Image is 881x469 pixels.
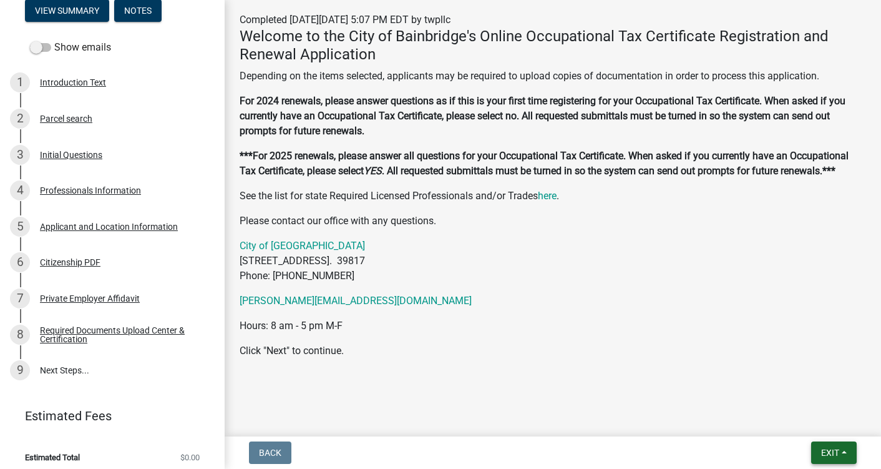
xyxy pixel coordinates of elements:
[10,252,30,272] div: 6
[40,258,100,267] div: Citizenship PDF
[538,190,557,202] a: here
[10,289,30,309] div: 7
[240,343,866,358] p: Click "Next" to continue.
[821,448,839,458] span: Exit
[240,189,866,204] p: See the list for state Required Licensed Professionals and/or Trades .
[240,295,472,307] a: [PERSON_NAME][EMAIL_ADDRESS][DOMAIN_NAME]
[10,217,30,237] div: 5
[25,6,109,16] wm-modal-confirm: Summary
[240,69,866,84] p: Depending on the items selected, applicants may be required to upload copies of documentation in ...
[180,453,200,462] span: $0.00
[249,442,291,464] button: Back
[40,151,102,159] div: Initial Questions
[240,150,849,177] strong: ***For 2025 renewals, please answer all questions for your Occupational Tax Certificate. When ask...
[10,109,30,129] div: 2
[811,442,857,464] button: Exit
[10,72,30,92] div: 1
[40,294,140,303] div: Private Employer Affidavit
[382,165,835,177] strong: . All requested submittals must be turned in so the system can send out prompts for future renewa...
[240,14,450,26] span: Completed [DATE][DATE] 5:07 PM EDT by twpllc
[40,222,178,231] div: Applicant and Location Information
[10,325,30,345] div: 8
[10,180,30,200] div: 4
[40,78,106,87] div: Introduction Text
[240,318,866,333] p: Hours: 8 am - 5 pm M-F
[240,27,866,64] h4: Welcome to the City of Bainbridge's Online Occupational Tax Certificate Registration and Renewal ...
[114,6,162,16] wm-modal-confirm: Notes
[10,360,30,380] div: 9
[10,145,30,165] div: 3
[240,239,866,284] p: [STREET_ADDRESS]. 39817 Phone: [PHONE_NUMBER]
[40,326,205,343] div: Required Documents Upload Center & Certification
[240,95,845,137] strong: For 2024 renewals, please answer questions as if this is your first time registering for your Occ...
[259,448,281,458] span: Back
[25,453,80,462] span: Estimated Total
[240,214,866,229] p: Please contact our office with any questions.
[10,403,205,428] a: Estimated Fees
[240,240,365,252] a: City of [GEOGRAPHIC_DATA]
[40,114,92,123] div: Parcel search
[364,165,382,177] strong: YES
[40,186,141,195] div: Professionals Information
[30,40,111,55] label: Show emails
